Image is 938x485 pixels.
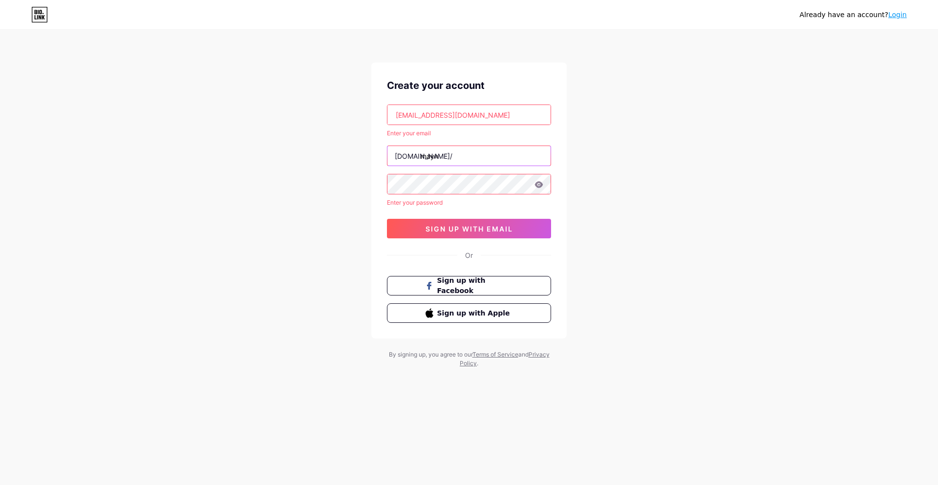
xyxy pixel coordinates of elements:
input: Email [387,105,551,125]
a: Terms of Service [472,351,518,358]
a: Login [888,11,907,19]
button: Sign up with Facebook [387,276,551,295]
div: [DOMAIN_NAME]/ [395,151,452,161]
button: sign up with email [387,219,551,238]
div: Or [465,250,473,260]
input: username [387,146,551,166]
div: Enter your email [387,129,551,138]
div: Create your account [387,78,551,93]
span: sign up with email [426,225,513,233]
span: Sign up with Facebook [437,275,513,296]
div: Already have an account? [800,10,907,20]
button: Sign up with Apple [387,303,551,323]
div: By signing up, you agree to our and . [386,350,552,368]
div: Enter your password [387,198,551,207]
span: Sign up with Apple [437,308,513,318]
